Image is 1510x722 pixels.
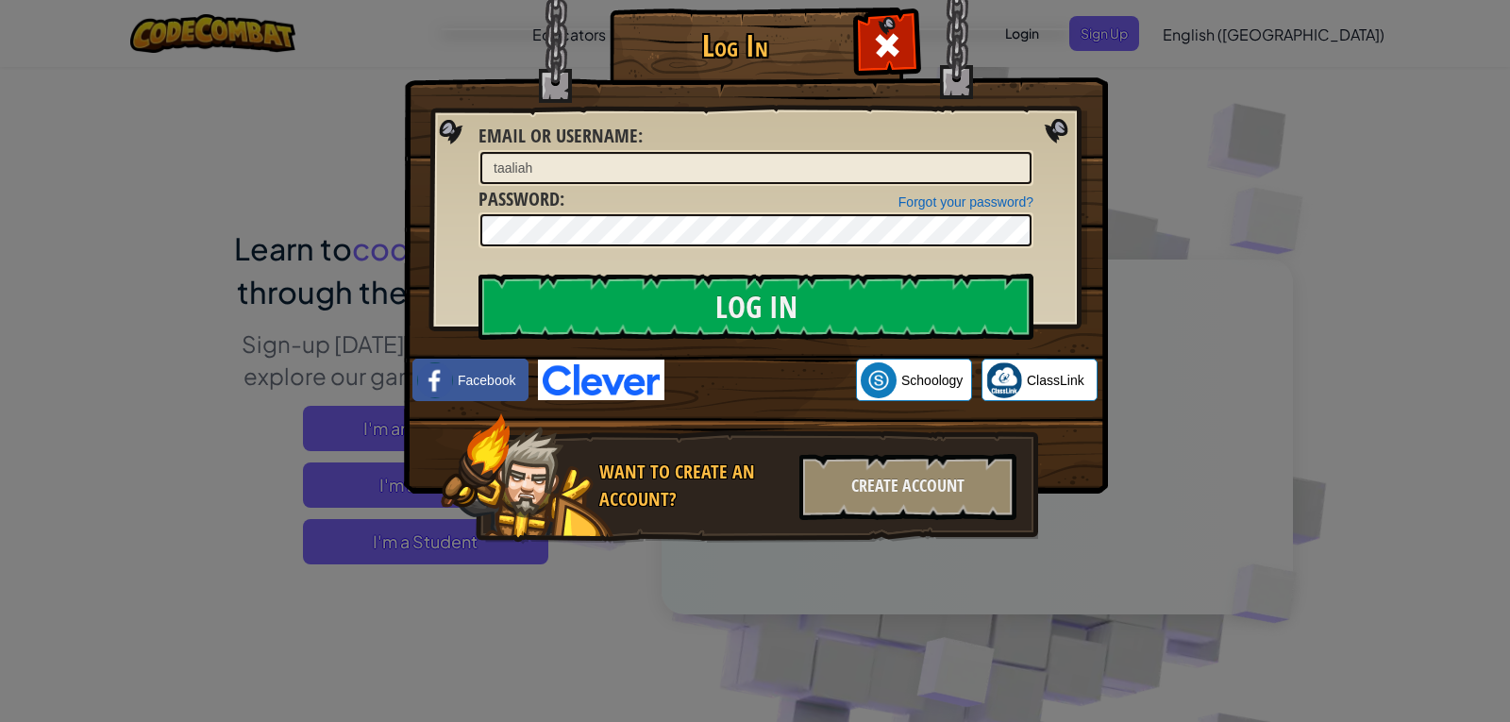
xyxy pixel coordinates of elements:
span: Email or Username [478,123,638,148]
label: : [478,186,564,213]
span: Schoology [901,371,963,390]
div: Create Account [799,454,1016,520]
iframe: Sign in with Google Button [664,360,856,401]
span: Facebook [458,371,515,390]
label: : [478,123,643,150]
a: Forgot your password? [898,194,1033,210]
div: Want to create an account? [599,459,788,512]
img: clever-logo-blue.png [538,360,664,400]
img: schoology.png [861,362,897,398]
span: Password [478,186,560,211]
img: facebook_small.png [417,362,453,398]
img: classlink-logo-small.png [986,362,1022,398]
input: Log In [478,274,1033,340]
span: ClassLink [1027,371,1084,390]
h1: Log In [614,29,855,62]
